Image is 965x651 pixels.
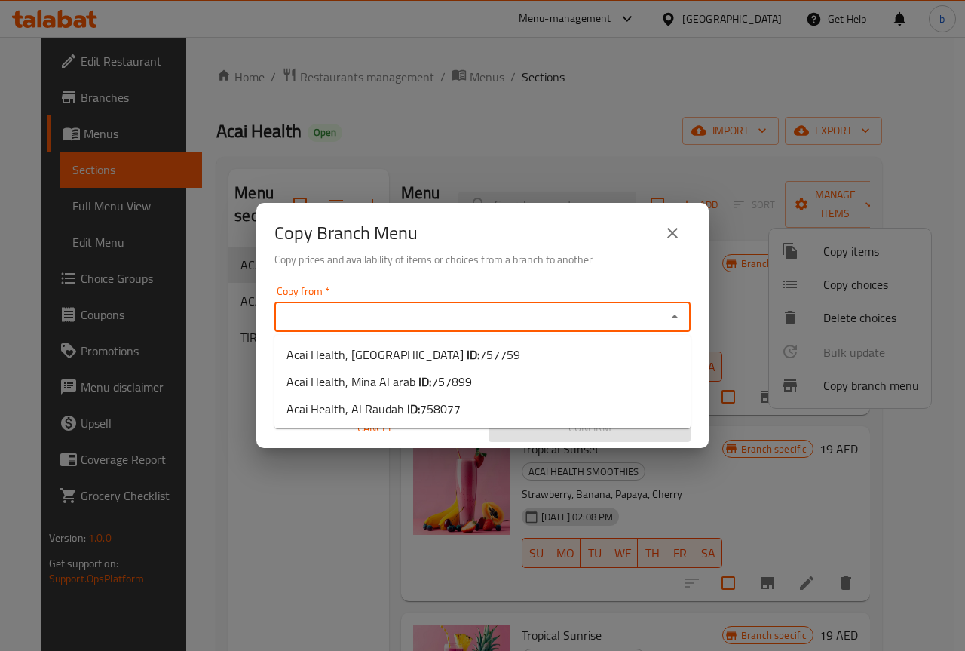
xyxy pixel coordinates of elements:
[280,419,470,438] span: Cancel
[664,306,685,327] button: Close
[407,398,420,420] b: ID:
[654,215,691,251] button: close
[420,398,461,420] span: 758077
[286,373,472,391] span: Acai Health, Mina Al arab
[274,251,691,268] h6: Copy prices and availability of items or choices from a branch to another
[467,343,479,366] b: ID:
[479,343,520,366] span: 757759
[274,221,418,245] h2: Copy Branch Menu
[286,345,520,364] span: Acai Health, [GEOGRAPHIC_DATA]
[431,370,472,393] span: 757899
[418,370,431,393] b: ID:
[286,400,461,418] span: Acai Health, Al Raudah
